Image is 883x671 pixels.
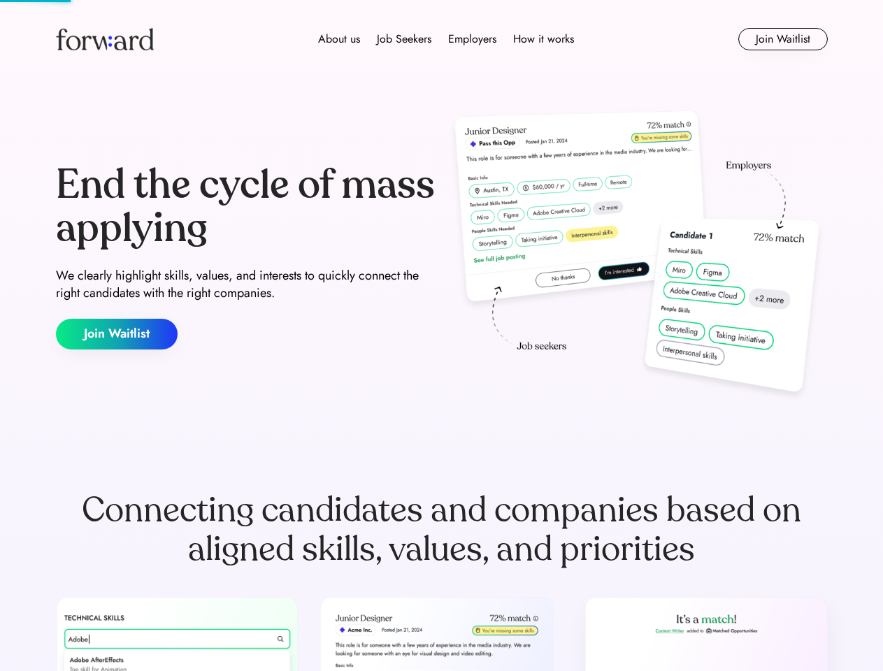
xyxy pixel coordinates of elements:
div: Employers [448,31,496,48]
img: Forward logo [56,28,154,50]
div: Connecting candidates and companies based on aligned skills, values, and priorities [56,491,828,569]
div: We clearly highlight skills, values, and interests to quickly connect the right candidates with t... [56,267,436,302]
div: About us [318,31,360,48]
div: How it works [513,31,574,48]
div: Job Seekers [377,31,431,48]
button: Join Waitlist [56,319,178,349]
img: hero-image.png [447,106,828,407]
button: Join Waitlist [738,28,828,50]
div: End the cycle of mass applying [56,164,436,250]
